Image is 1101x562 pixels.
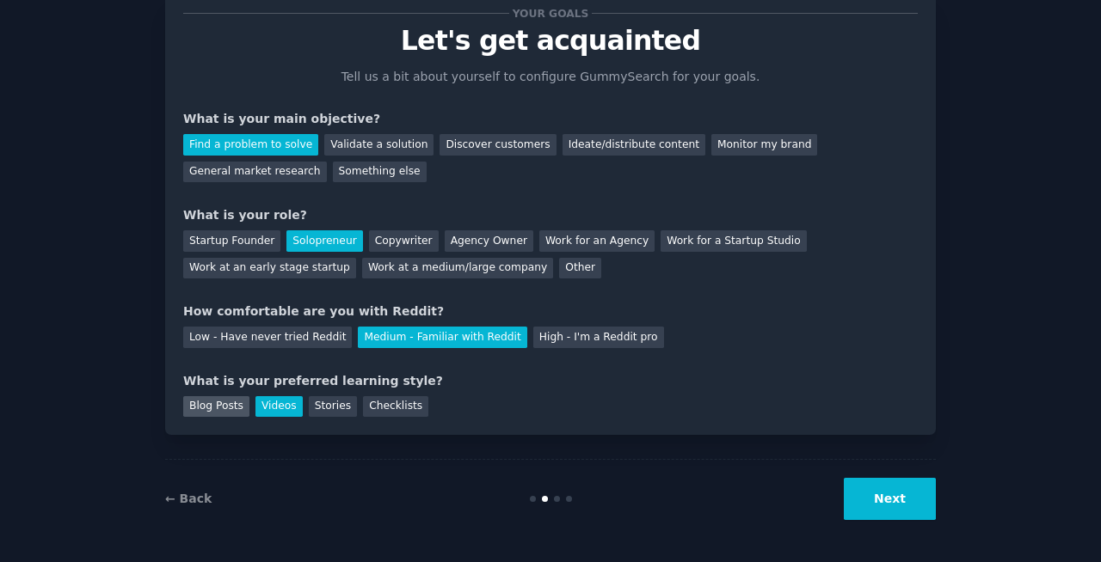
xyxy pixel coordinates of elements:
div: Discover customers [440,134,556,156]
a: ← Back [165,492,212,505]
div: Monitor my brand [711,134,817,156]
div: Work for a Startup Studio [661,230,806,252]
div: Work for an Agency [539,230,655,252]
div: Other [559,258,601,279]
div: Find a problem to solve [183,134,318,156]
div: General market research [183,162,327,183]
div: Work at a medium/large company [362,258,553,279]
div: What is your main objective? [183,110,918,128]
div: High - I'm a Reddit pro [533,327,664,348]
p: Let's get acquainted [183,26,918,56]
div: Solopreneur [286,230,362,252]
div: Agency Owner [445,230,533,252]
div: Startup Founder [183,230,280,252]
div: Work at an early stage startup [183,258,356,279]
div: Blog Posts [183,396,249,418]
div: Medium - Familiar with Reddit [358,327,526,348]
span: Your goals [509,4,592,22]
div: Copywriter [369,230,439,252]
div: Ideate/distribute content [563,134,705,156]
div: Low - Have never tried Reddit [183,327,352,348]
div: Stories [309,396,357,418]
div: What is your role? [183,206,918,224]
button: Next [844,478,936,520]
div: Checklists [363,396,428,418]
div: Validate a solution [324,134,434,156]
div: Something else [333,162,427,183]
div: Videos [255,396,303,418]
div: How comfortable are you with Reddit? [183,302,918,321]
p: Tell us a bit about yourself to configure GummySearch for your goals. [334,68,767,86]
div: What is your preferred learning style? [183,372,918,390]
